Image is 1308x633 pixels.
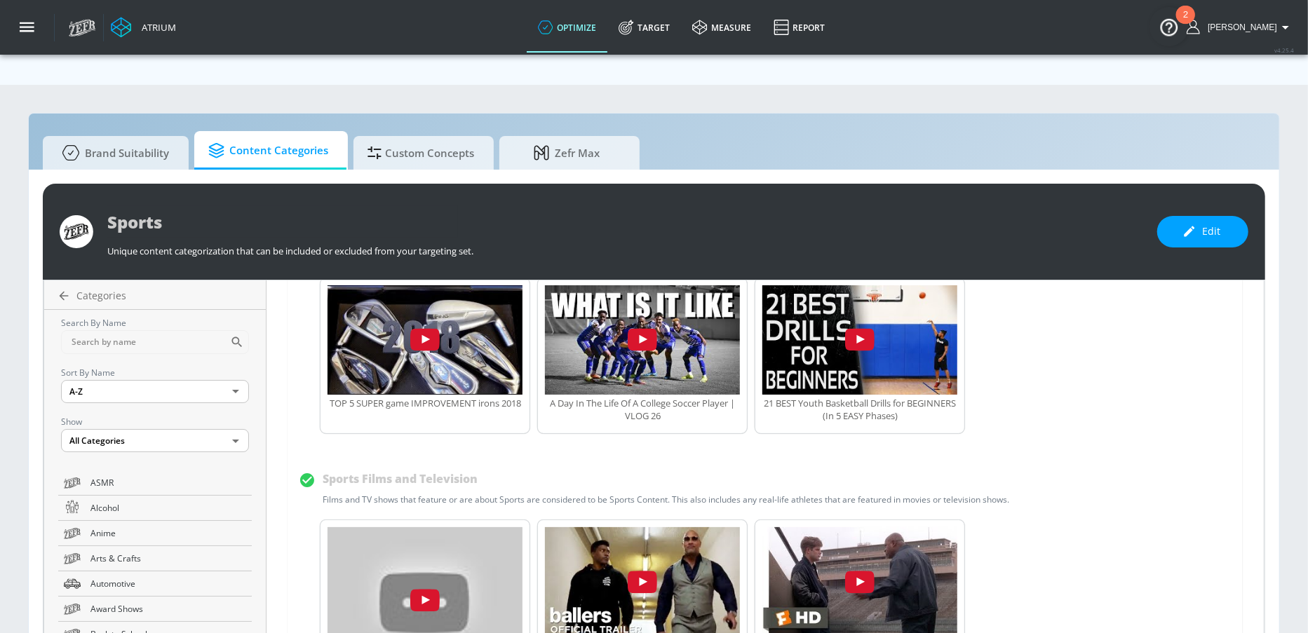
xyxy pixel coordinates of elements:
a: Categories [50,289,266,303]
span: Award Shows [90,601,246,616]
span: ASMR [90,475,246,490]
span: Alcohol [90,501,246,515]
div: 21 BEST Youth Basketball Drills for BEGINNERS (In 5 EASY Phases) [762,397,957,422]
img: ynkhxHilaKA [762,285,957,395]
a: Target [607,2,681,53]
span: Edit [1185,223,1220,240]
a: Automotive [58,571,252,597]
div: A-Z [61,380,249,403]
span: Brand Suitability [57,136,169,170]
button: ynkhxHilaKA [762,285,957,397]
a: Report [762,2,836,53]
a: Atrium [111,17,176,38]
div: Films and TV shows that feature or are about Sports are considered to be Sports Content. This als... [323,494,1009,505]
img: dAWWPz0ZSjA [545,285,740,395]
a: Arts & Crafts [58,546,252,571]
span: Custom Concepts [368,136,474,170]
span: Arts & Crafts [90,551,246,566]
p: Sort By Name [61,365,249,380]
button: Edit [1157,216,1248,247]
div: All Categories [61,429,249,452]
a: Alcohol [58,496,252,521]
div: Atrium [136,21,176,34]
span: Categories [76,289,126,302]
div: TOP 5 SUPER game IMPROVEMENT irons 2018 [328,397,522,409]
img: SYm5sh9Ytk8 [328,285,522,395]
a: Award Shows [58,597,252,622]
span: v 4.25.4 [1274,46,1294,54]
a: ASMR [58,470,252,496]
button: SYm5sh9Ytk8 [328,285,522,397]
button: dAWWPz0ZSjA [545,285,740,397]
button: Open Resource Center, 2 new notifications [1149,7,1189,46]
span: login as: sarah.grindle@zefr.com [1202,22,1277,32]
input: Search by name [61,330,230,354]
a: measure [681,2,762,53]
div: 2 [1183,15,1188,33]
button: [PERSON_NAME] [1187,19,1294,36]
div: Unique content categorization that can be included or excluded from your targeting set. [107,238,1143,257]
p: Search By Name [61,315,249,330]
span: Zefr Max [513,136,620,170]
span: Anime [90,526,246,540]
div: A Day In The Life Of A College Soccer Player | VLOG 26 [545,397,740,422]
span: Content Categories [208,134,328,168]
p: Show [61,414,249,429]
a: Anime [58,521,252,546]
span: Automotive [90,576,246,591]
a: optimize [527,2,607,53]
